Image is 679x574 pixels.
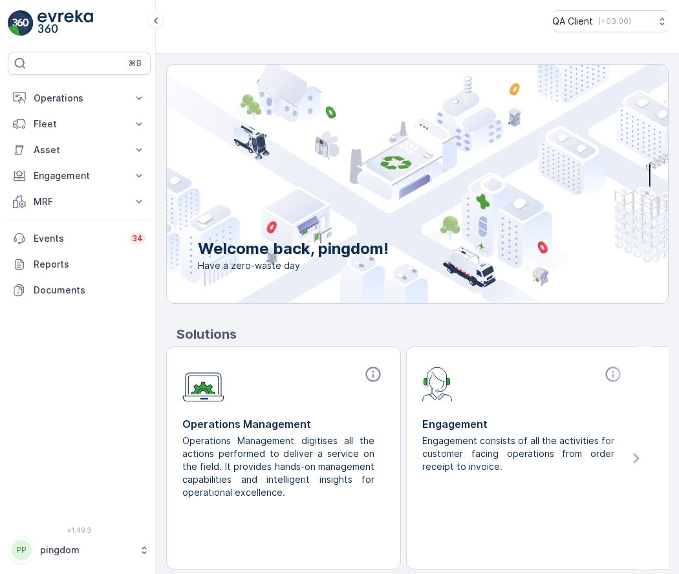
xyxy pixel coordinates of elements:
[8,226,151,251] a: Events34
[177,324,669,344] p: Solutions
[34,118,125,131] p: Fleet
[422,365,453,401] img: module-icon
[198,259,389,272] span: Have a zero-waste day
[34,232,122,245] p: Events
[34,284,145,297] p: Documents
[8,111,151,137] button: Fleet
[182,416,385,432] p: Operations Management
[8,10,34,36] img: logo
[109,65,668,303] img: city illustration
[422,434,614,473] p: Engagement consists of all the activities for customer facing operations from order receipt to in...
[8,537,151,564] button: PPpingdom
[8,85,151,111] button: Operations
[422,416,625,432] p: Engagement
[8,189,151,215] button: MRF
[182,434,374,499] p: Operations Management digitises all the actions performed to deliver a service on the field. It p...
[552,10,669,32] button: QA Client(+03:00)
[40,544,133,557] p: pingdom
[34,92,125,105] p: Operations
[8,137,151,163] button: Asset
[38,10,93,36] img: logo_light-DOdMpM7g.png
[129,58,142,69] p: ⌘B
[34,143,125,156] p: Asset
[8,277,151,303] a: Documents
[198,239,389,259] p: Welcome back, pingdom!
[598,16,631,27] p: ( +03:00 )
[8,163,151,189] button: Engagement
[11,540,32,560] div: PP
[8,251,151,277] a: Reports
[182,365,224,402] img: module-icon
[34,195,125,208] p: MRF
[132,233,143,244] p: 34
[34,169,125,182] p: Engagement
[8,526,151,534] span: v 1.49.3
[552,15,593,28] p: QA Client
[34,258,145,271] p: Reports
